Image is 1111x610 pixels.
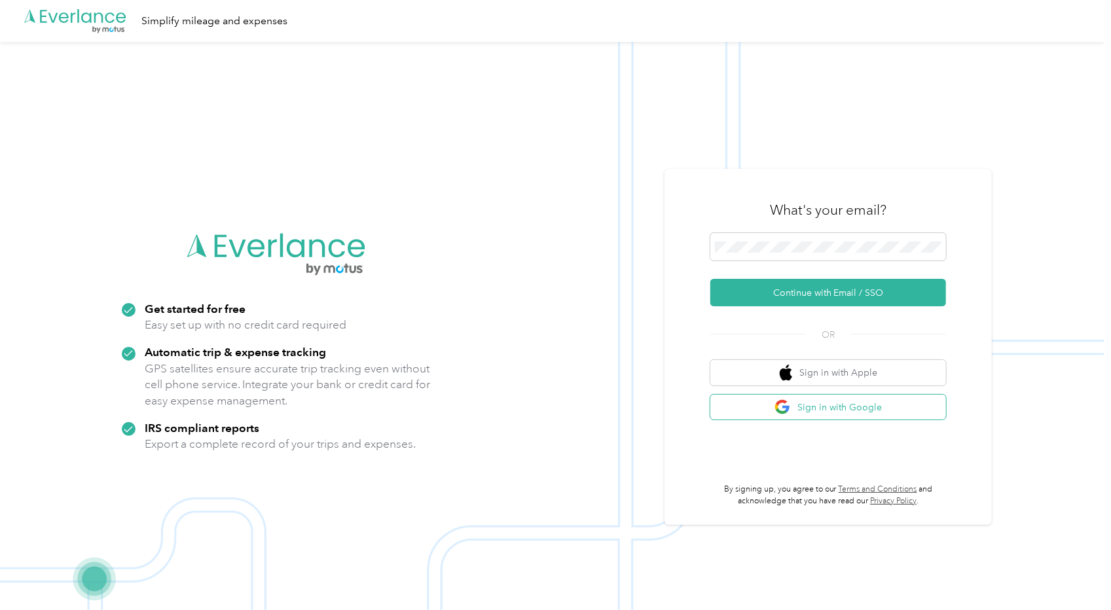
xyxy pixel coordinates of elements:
button: google logoSign in with Google [710,395,946,420]
button: apple logoSign in with Apple [710,360,946,386]
strong: Automatic trip & expense tracking [145,345,326,359]
h3: What's your email? [770,201,886,219]
strong: Get started for free [145,302,246,315]
span: OR [805,328,851,342]
img: apple logo [780,365,793,381]
a: Privacy Policy [870,496,917,506]
p: By signing up, you agree to our and acknowledge that you have read our . [710,484,946,507]
p: GPS satellites ensure accurate trip tracking even without cell phone service. Integrate your bank... [145,361,431,409]
button: Continue with Email / SSO [710,279,946,306]
strong: IRS compliant reports [145,421,259,435]
a: Terms and Conditions [839,484,917,494]
p: Easy set up with no credit card required [145,317,346,333]
p: Export a complete record of your trips and expenses. [145,436,416,452]
div: Simplify mileage and expenses [141,13,287,29]
img: google logo [774,399,791,416]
